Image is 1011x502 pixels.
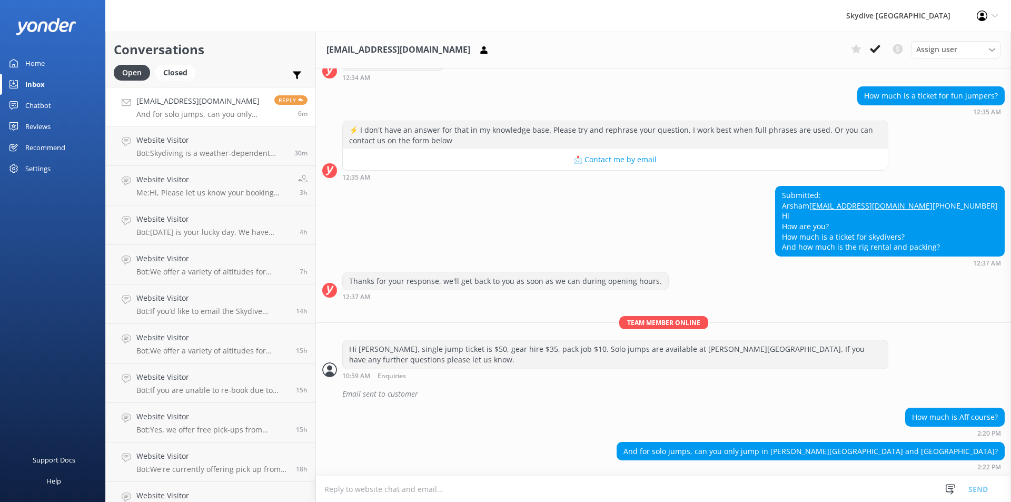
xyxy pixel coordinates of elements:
div: 2025-10-06T01:03:21.348 [322,385,1005,403]
span: Oct 06 2025 07:27am (UTC +10:00) Australia/Brisbane [300,267,308,276]
p: Me: Hi, Please let us know your booking number, we will check the bus availability [136,188,290,198]
div: Oct 06 2025 12:35am (UTC +10:00) Australia/Brisbane [342,173,888,181]
a: [EMAIL_ADDRESS][DOMAIN_NAME]And for solo jumps, can you only jump in [PERSON_NAME][GEOGRAPHIC_DAT... [106,87,315,126]
a: Closed [155,66,201,78]
span: Team member online [619,316,708,329]
button: 📩 Contact me by email [343,149,888,170]
div: Closed [155,65,195,81]
div: Oct 06 2025 10:59am (UTC +10:00) Australia/Brisbane [342,372,888,380]
div: ⚡ I don't have an answer for that in my knowledge base. Please try and rephrase your question, I ... [343,121,888,149]
p: Bot: [DATE] is your lucky day. We have exclusive offers when you book direct! Visit our specials ... [136,228,292,237]
span: Oct 05 2025 10:58pm (UTC +10:00) Australia/Brisbane [296,346,308,355]
h4: Website Visitor [136,253,292,264]
a: Website VisitorBot:If you are unable to re-book due to leaving the state or country after a weath... [106,363,315,403]
div: Hi [PERSON_NAME], single jump ticket is $50, gear hire $35, pack job $10. Solo jumps are availabl... [343,340,888,368]
a: Website VisitorBot:Skydiving is a weather-dependent activity, and while it usually takes a couple... [106,126,315,166]
a: Website VisitorBot:We're currently offering pick up from the majority of our locations. Please ch... [106,442,315,482]
div: Email sent to customer [342,385,1005,403]
h4: Website Visitor [136,371,288,383]
div: Assign User [911,41,1000,58]
h4: Website Visitor [136,213,292,225]
p: Bot: We're currently offering pick up from the majority of our locations. Please check online for... [136,465,288,474]
p: Bot: We offer a variety of altitudes for skydiving, with all dropzones providing jumps up to 15,0... [136,267,292,277]
h3: [EMAIL_ADDRESS][DOMAIN_NAME] [326,43,470,57]
a: Website VisitorBot:We offer a variety of altitudes for skydiving, with all dropzones providing ju... [106,324,315,363]
div: Submitted: Arsham [PHONE_NUMBER] Hi How are you? How much is a ticket for skydivers? And how much... [776,186,1004,256]
strong: 12:35 AM [342,174,370,181]
span: Oct 05 2025 10:29pm (UTC +10:00) Australia/Brisbane [296,425,308,434]
div: How much is a ticket for fun jumpers? [858,87,1004,105]
strong: 12:35 AM [973,109,1001,115]
p: Bot: Skydiving is a weather-dependent activity, and while it usually takes a couple of hours, you... [136,149,286,158]
h4: Website Visitor [136,134,286,146]
a: Website VisitorBot:If you’d like to email the Skydive Australia team, you can reach them at [EMAI... [106,284,315,324]
h4: Website Visitor [136,332,288,343]
h4: Website Visitor [136,292,288,304]
div: Home [25,53,45,74]
p: Bot: Yes, we offer free pick-ups from popular local spots in and around [PERSON_NAME][GEOGRAPHIC_... [136,425,288,435]
div: Thanks for your response, we'll get back to you as soon as we can during opening hours. [343,272,668,290]
div: Settings [25,158,51,179]
div: Open [114,65,150,81]
span: Oct 05 2025 11:41pm (UTC +10:00) Australia/Brisbane [296,307,308,316]
a: Website VisitorBot:We offer a variety of altitudes for skydiving, with all dropzones providing ju... [106,245,315,284]
div: Oct 06 2025 12:37am (UTC +10:00) Australia/Brisbane [775,259,1005,267]
strong: 12:34 AM [342,75,370,81]
h4: Website Visitor [136,490,288,501]
div: Oct 06 2025 12:34am (UTC +10:00) Australia/Brisbane [342,74,444,81]
img: yonder-white-logo.png [16,18,76,35]
span: Reply [274,95,308,105]
h4: Website Visitor [136,411,288,422]
strong: 2:20 PM [977,430,1001,437]
h2: Conversations [114,40,308,60]
strong: 2:22 PM [977,464,1001,470]
a: Open [114,66,155,78]
div: Recommend [25,137,65,158]
div: Help [46,470,61,491]
span: Oct 06 2025 10:53am (UTC +10:00) Australia/Brisbane [300,188,308,197]
a: Website VisitorMe:Hi, Please let us know your booking number, we will check the bus availability3h [106,166,315,205]
div: How much is Aff course? [906,408,1004,426]
a: [EMAIL_ADDRESS][DOMAIN_NAME] [809,201,933,211]
h4: [EMAIL_ADDRESS][DOMAIN_NAME] [136,95,266,107]
div: Support Docs [33,449,75,470]
span: Oct 06 2025 02:22pm (UTC +10:00) Australia/Brisbane [298,109,308,118]
div: Reviews [25,116,51,137]
p: And for solo jumps, can you only jump in [PERSON_NAME][GEOGRAPHIC_DATA] and [GEOGRAPHIC_DATA]? [136,110,266,119]
p: Bot: If you are unable to re-book due to leaving the state or country after a weather-related can... [136,386,288,395]
h4: Website Visitor [136,174,290,185]
p: Bot: We offer a variety of altitudes for skydiving, with all dropzones providing jumps up to 15,0... [136,346,288,356]
span: Oct 06 2025 01:58pm (UTC +10:00) Australia/Brisbane [294,149,308,158]
span: Enquiries [378,373,406,380]
div: Oct 06 2025 02:22pm (UTC +10:00) Australia/Brisbane [617,463,1005,470]
span: Assign user [916,44,957,55]
span: Oct 05 2025 08:10pm (UTC +10:00) Australia/Brisbane [296,465,308,474]
span: Oct 06 2025 09:40am (UTC +10:00) Australia/Brisbane [300,228,308,237]
a: Website VisitorBot:Yes, we offer free pick-ups from popular local spots in and around [PERSON_NAM... [106,403,315,442]
span: Oct 05 2025 10:29pm (UTC +10:00) Australia/Brisbane [296,386,308,395]
div: And for solo jumps, can you only jump in [PERSON_NAME][GEOGRAPHIC_DATA] and [GEOGRAPHIC_DATA]? [617,442,1004,460]
p: Bot: If you’d like to email the Skydive Australia team, you can reach them at [EMAIL_ADDRESS][DOM... [136,307,288,316]
h4: Website Visitor [136,450,288,462]
div: Oct 06 2025 02:20pm (UTC +10:00) Australia/Brisbane [905,429,1005,437]
div: Chatbot [25,95,51,116]
div: Oct 06 2025 12:37am (UTC +10:00) Australia/Brisbane [342,293,669,300]
strong: 12:37 AM [342,294,370,300]
div: Inbox [25,74,45,95]
div: Oct 06 2025 12:35am (UTC +10:00) Australia/Brisbane [857,108,1005,115]
strong: 10:59 AM [342,373,370,380]
a: Website VisitorBot:[DATE] is your lucky day. We have exclusive offers when you book direct! Visit... [106,205,315,245]
strong: 12:37 AM [973,260,1001,267]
